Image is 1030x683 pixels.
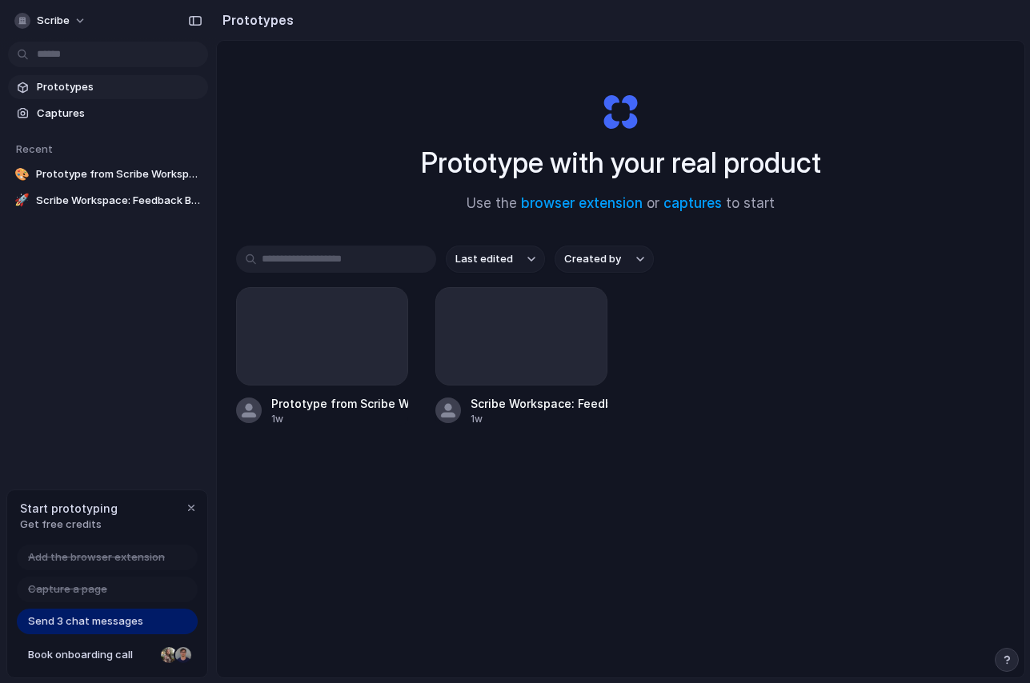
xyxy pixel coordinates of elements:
span: Last edited [455,251,513,267]
a: Prototypes [8,75,208,99]
div: 🚀 [14,193,30,209]
a: Scribe Workspace: Feedback Button Placement1w [435,287,607,426]
a: Book onboarding call [17,642,198,668]
a: 🎨Prototype from Scribe Workspace - Projects by App [8,162,208,186]
div: 1w [471,412,607,426]
span: Captures [37,106,202,122]
span: Capture a page [28,581,107,597]
span: Recent [16,142,53,155]
button: Created by [555,246,654,273]
div: 🎨 [14,166,30,182]
span: Prototypes [37,79,202,95]
span: Send 3 chat messages [28,613,143,629]
span: Use the or to start [467,194,775,214]
span: Scribe Workspace: Feedback Button Placement [36,193,202,209]
span: Scribe [37,13,70,29]
span: Created by [564,251,621,267]
div: Nicole Kubica [159,645,178,665]
a: 🚀Scribe Workspace: Feedback Button Placement [8,189,208,213]
span: Start prototyping [20,500,118,517]
a: Prototype from Scribe Workspace - Projects by App1w [236,287,408,426]
div: Prototype from Scribe Workspace - Projects by App [271,395,408,412]
div: Scribe Workspace: Feedback Button Placement [471,395,607,412]
a: Captures [8,102,208,126]
button: Last edited [446,246,545,273]
span: Book onboarding call [28,647,154,663]
a: captures [663,195,722,211]
button: Scribe [8,8,94,34]
span: Add the browser extension [28,549,165,565]
span: Prototype from Scribe Workspace - Projects by App [36,166,202,182]
div: 1w [271,412,408,426]
h1: Prototype with your real product [421,142,821,184]
span: Get free credits [20,517,118,533]
div: Christian Iacullo [174,645,193,665]
h2: Prototypes [216,10,294,30]
a: browser extension [521,195,643,211]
